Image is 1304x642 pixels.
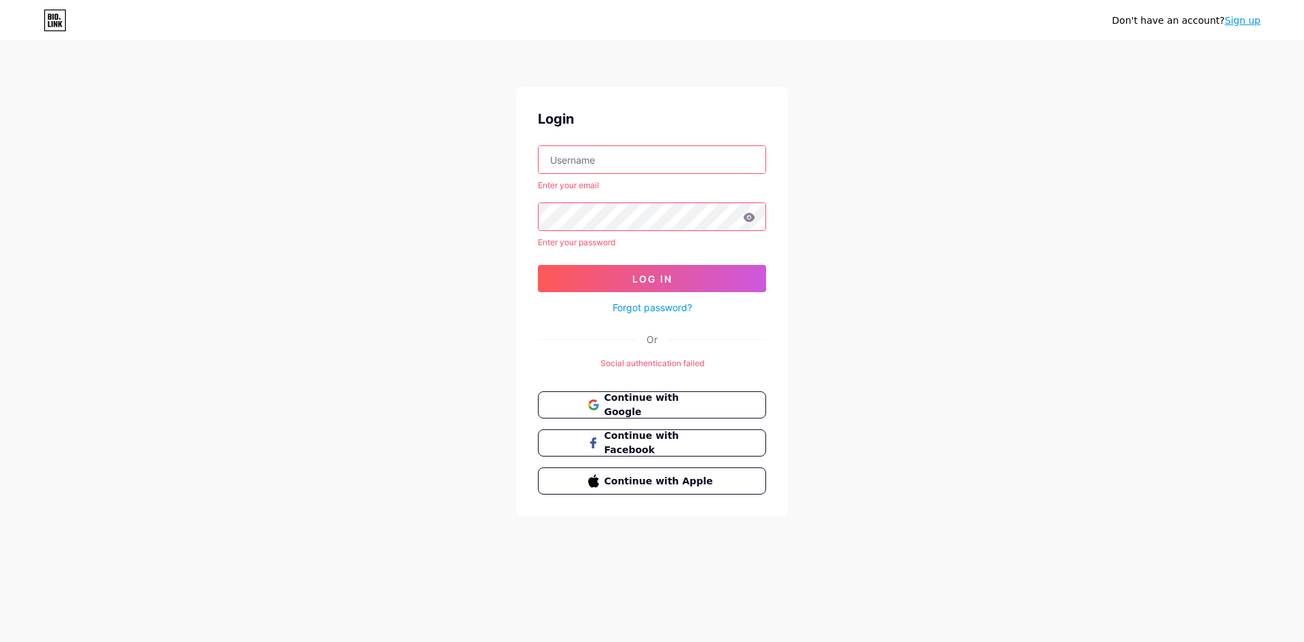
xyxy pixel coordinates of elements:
a: Forgot password? [613,300,692,315]
button: Continue with Google [538,391,766,418]
button: Log In [538,265,766,292]
span: Continue with Google [604,391,717,419]
input: Username [539,146,765,173]
span: Log In [632,273,672,285]
button: Continue with Facebook [538,429,766,457]
button: Continue with Apple [538,467,766,495]
div: Login [538,109,766,129]
div: Enter your email [538,179,766,192]
div: Don't have an account? [1112,14,1261,28]
div: Social authentication failed [538,357,766,370]
div: Or [647,332,657,346]
span: Continue with Facebook [604,429,717,457]
div: Enter your password [538,236,766,249]
a: Sign up [1225,15,1261,26]
span: Continue with Apple [604,474,717,488]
